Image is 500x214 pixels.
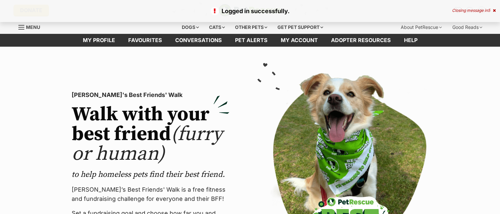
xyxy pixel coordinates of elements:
a: My profile [76,34,122,47]
a: Help [397,34,424,47]
a: conversations [169,34,228,47]
h2: Walk with your best friend [72,105,229,164]
a: Menu [18,21,45,33]
span: Menu [26,24,40,30]
div: Other pets [230,21,272,34]
p: [PERSON_NAME]’s Best Friends' Walk is a free fitness and fundraising challenge for everyone and t... [72,185,229,203]
a: My account [274,34,324,47]
div: About PetRescue [396,21,446,34]
a: Pet alerts [228,34,274,47]
span: (furry or human) [72,122,223,166]
p: [PERSON_NAME]'s Best Friends' Walk [72,90,229,100]
p: to help homeless pets find their best friend. [72,169,229,180]
div: Cats [204,21,229,34]
a: Favourites [122,34,169,47]
a: Adopter resources [324,34,397,47]
div: Get pet support [273,21,328,34]
div: Good Reads [448,21,487,34]
div: Dogs [177,21,203,34]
